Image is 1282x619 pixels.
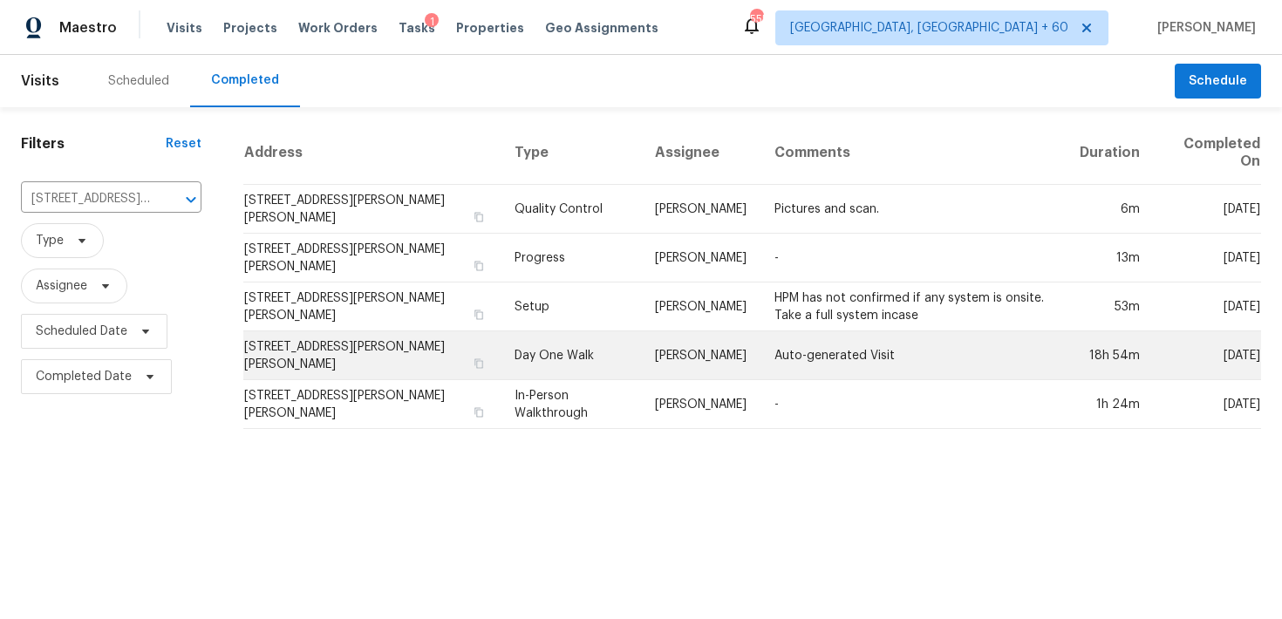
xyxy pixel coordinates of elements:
td: [PERSON_NAME] [641,282,760,331]
td: 1h 24m [1066,380,1154,429]
td: In-Person Walkthrough [501,380,640,429]
td: [STREET_ADDRESS][PERSON_NAME][PERSON_NAME] [243,185,501,234]
th: Assignee [641,121,760,185]
th: Type [501,121,640,185]
td: [STREET_ADDRESS][PERSON_NAME][PERSON_NAME] [243,380,501,429]
td: Quality Control [501,185,640,234]
td: HPM has not confirmed if any system is onsite. Take a full system incase [760,282,1066,331]
span: [PERSON_NAME] [1150,19,1256,37]
td: [DATE] [1154,380,1261,429]
input: Search for an address... [21,186,153,213]
td: - [760,380,1066,429]
span: Visits [167,19,202,37]
th: Comments [760,121,1066,185]
div: Completed [211,71,279,89]
span: Maestro [59,19,117,37]
button: Copy Address [471,209,487,225]
th: Address [243,121,501,185]
td: - [760,234,1066,282]
td: [PERSON_NAME] [641,380,760,429]
td: [PERSON_NAME] [641,331,760,380]
span: Visits [21,62,59,100]
span: Scheduled Date [36,323,127,340]
button: Copy Address [471,405,487,420]
button: Copy Address [471,356,487,371]
td: 6m [1066,185,1154,234]
th: Duration [1066,121,1154,185]
div: 1 [425,13,439,31]
span: [GEOGRAPHIC_DATA], [GEOGRAPHIC_DATA] + 60 [790,19,1068,37]
button: Copy Address [471,307,487,323]
span: Tasks [399,22,435,34]
span: Geo Assignments [545,19,658,37]
span: Work Orders [298,19,378,37]
button: Copy Address [471,258,487,274]
td: Day One Walk [501,331,640,380]
td: [STREET_ADDRESS][PERSON_NAME][PERSON_NAME] [243,234,501,282]
td: 13m [1066,234,1154,282]
td: [DATE] [1154,331,1261,380]
td: [STREET_ADDRESS][PERSON_NAME][PERSON_NAME] [243,282,501,331]
td: Auto-generated Visit [760,331,1066,380]
span: Assignee [36,277,87,295]
td: [STREET_ADDRESS][PERSON_NAME][PERSON_NAME] [243,331,501,380]
div: Reset [166,135,201,153]
td: [PERSON_NAME] [641,234,760,282]
button: Open [179,187,203,212]
td: Progress [501,234,640,282]
td: 53m [1066,282,1154,331]
span: Schedule [1189,71,1247,92]
td: [PERSON_NAME] [641,185,760,234]
td: [DATE] [1154,234,1261,282]
h1: Filters [21,135,166,153]
span: Properties [456,19,524,37]
td: [DATE] [1154,282,1261,331]
td: 18h 54m [1066,331,1154,380]
td: Pictures and scan. [760,185,1066,234]
td: [DATE] [1154,185,1261,234]
th: Completed On [1154,121,1261,185]
td: Setup [501,282,640,331]
span: Projects [223,19,277,37]
div: Scheduled [108,72,169,90]
div: 555 [750,10,762,28]
span: Completed Date [36,368,132,385]
span: Type [36,232,64,249]
button: Schedule [1175,64,1261,99]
